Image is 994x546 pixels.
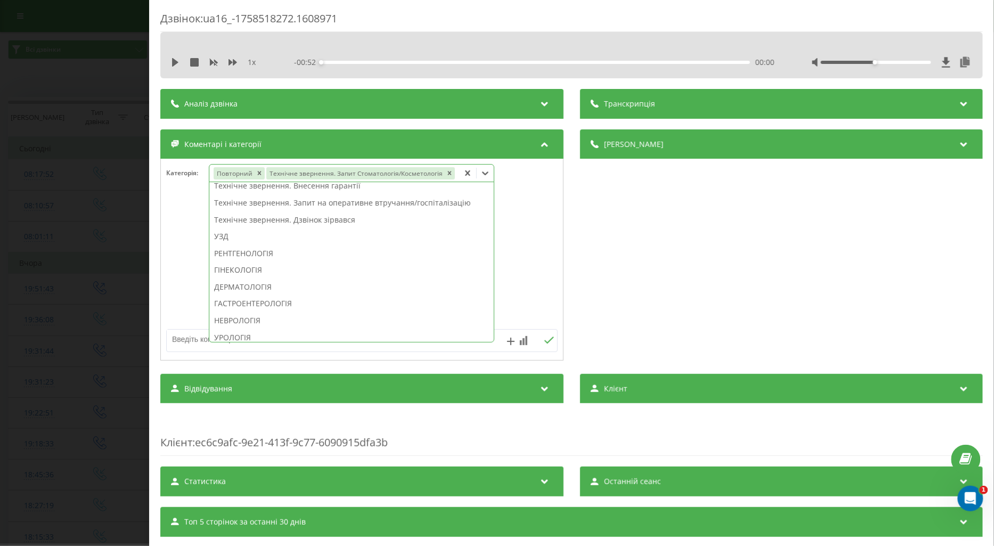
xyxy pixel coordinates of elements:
div: Технічне звернення. Внесення гарантії [209,177,494,194]
h4: Категорія : [166,169,209,177]
div: ГІНЕКОЛОГІЯ [209,262,494,279]
div: : ec6c9afc-9e21-413f-9c77-6090915dfa3b [160,414,983,456]
span: Відвідування [184,384,232,394]
div: Дзвінок : ua16_-1758518272.1608971 [160,11,983,32]
iframe: Intercom live chat [958,486,983,511]
span: 1 [980,486,988,494]
span: Останній сеанс [604,476,661,487]
div: Remove Повторний [254,167,264,180]
div: ДЕРМАТОЛОГІЯ [209,279,494,296]
div: Технічне звернення. Дзвінок зірвався [209,211,494,229]
span: Клієнт [160,435,192,450]
div: Технічне звернення. Запит Стоматологія/Косметологія [266,167,444,180]
span: Клієнт [604,384,627,394]
span: [PERSON_NAME] [604,139,663,150]
div: Accessibility label [873,60,877,64]
span: 1 x [248,57,256,68]
div: Remove Технічне звернення. Запит Стоматологія/Косметологія [444,167,454,180]
div: Accessibility label [319,60,323,64]
div: УРОЛОГІЯ [209,329,494,346]
div: УЗД [209,228,494,245]
div: Технічне звернення. Запит на оперативне втручання/госпіталізацію [209,194,494,211]
span: Аналіз дзвінка [184,99,238,109]
span: Топ 5 сторінок за останні 30 днів [184,517,306,527]
span: Статистика [184,476,226,487]
span: Транскрипція [604,99,655,109]
span: 00:00 [755,57,775,68]
div: РЕНТГЕНОЛОГІЯ [209,245,494,262]
span: Коментарі і категорії [184,139,262,150]
span: - 00:52 [294,57,321,68]
div: НЕВРОЛОГІЯ [209,312,494,329]
div: Повторний [213,167,254,180]
div: ГАСТРОЕНТЕРОЛОГІЯ [209,295,494,312]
